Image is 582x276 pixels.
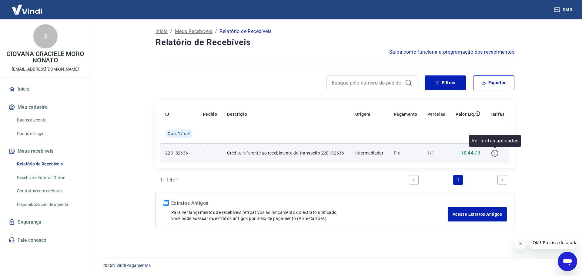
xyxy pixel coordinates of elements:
[409,175,419,185] a: Previous page
[497,175,507,185] a: Next page
[389,48,514,56] a: Saiba como funciona a programação dos recebimentos
[425,75,466,90] button: Filtros
[171,209,448,221] p: Para ver lançamentos de recebíveis retroativos ao lançamento do extrato unificado, você pode aces...
[7,234,83,247] a: Fale conosco
[473,75,514,90] button: Exportar
[558,252,577,271] iframe: Botão para abrir a janela de mensagens
[529,236,577,249] iframe: Mensagem da empresa
[170,28,172,35] p: /
[160,177,178,183] p: 1 - 1 de 1
[332,78,403,87] input: Busque pelo número do pedido
[394,150,418,156] p: Pix
[460,149,480,157] p: R$ 44,79
[427,150,446,156] p: 1/1
[33,24,58,48] div: G
[116,263,151,268] a: Vindi Pagamentos
[514,237,527,249] iframe: Fechar mensagem
[15,114,83,126] a: Dados da conta
[15,158,83,170] a: Relatório de Recebíveis
[5,51,86,64] p: GIOVANA GRACIELE MORO NONATO
[490,111,504,117] p: Tarifas
[427,111,445,117] p: Parcelas
[227,150,346,156] p: Crédito referente ao recebimento da transação 228182636
[215,28,217,35] p: /
[171,200,448,207] p: Extratos Antigos
[355,150,384,156] p: Intermediador
[456,111,475,117] p: Valor Líq.
[394,111,417,117] p: Pagamento
[175,28,212,35] a: Meus Recebíveis
[203,150,217,156] p: 1
[15,185,83,197] a: Contratos com credores
[156,28,168,35] a: Início
[15,198,83,211] a: Disponibilização de agenda
[7,145,83,158] button: Meus recebíveis
[165,111,169,117] p: ID
[553,4,575,15] button: Sair
[406,173,510,187] ul: Pagination
[156,36,514,48] h4: Relatório de Recebíveis
[448,207,507,221] a: Acesse Extratos Antigos
[219,28,272,35] p: Relatório de Recebíveis
[163,200,169,206] img: ícone
[7,82,83,96] a: Início
[168,131,190,137] span: Qua, 17 set
[7,215,83,229] a: Segurança
[4,4,51,9] span: Olá! Precisa de ajuda?
[12,66,79,72] p: [EMAIL_ADDRESS][DOMAIN_NAME]
[355,111,370,117] p: Origem
[203,111,217,117] p: Pedido
[15,128,83,140] a: Dados de login
[15,171,83,184] a: Recebíveis Futuros Online
[453,175,463,185] a: Page 1 is your current page
[7,101,83,114] button: Meu cadastro
[165,150,193,156] p: 228182636
[472,137,518,145] p: Ver tarifas aplicadas
[227,111,247,117] p: Descrição
[102,262,567,269] p: 2025 ©
[7,0,47,19] img: Vindi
